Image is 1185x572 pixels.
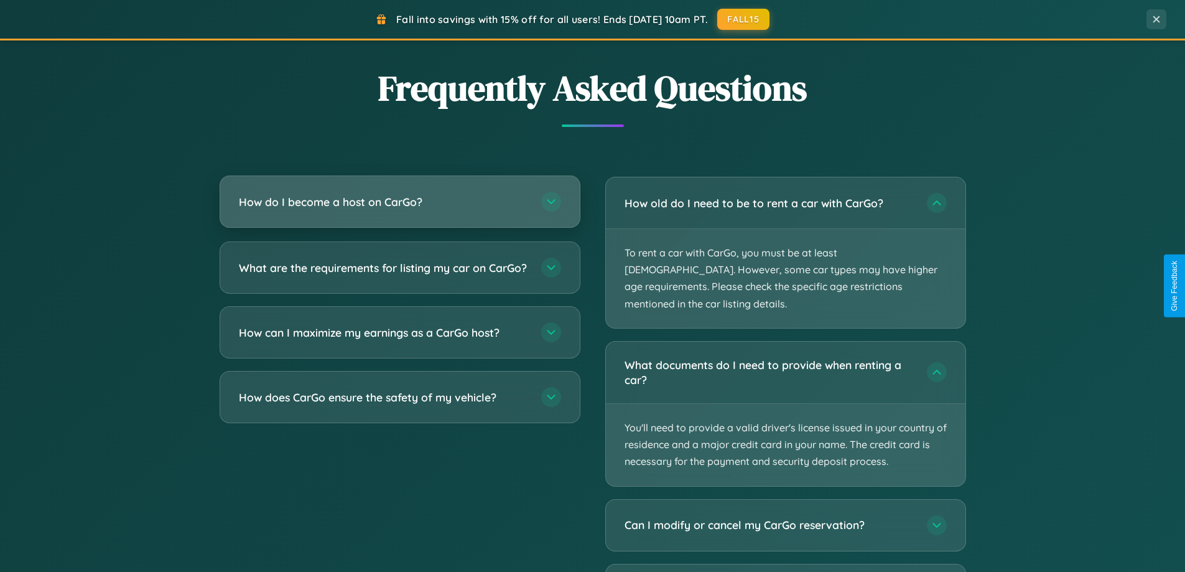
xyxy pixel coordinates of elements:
[625,195,914,211] h3: How old do I need to be to rent a car with CarGo?
[396,13,708,26] span: Fall into savings with 15% off for all users! Ends [DATE] 10am PT.
[606,404,965,486] p: You'll need to provide a valid driver's license issued in your country of residence and a major c...
[1170,261,1179,311] div: Give Feedback
[606,229,965,328] p: To rent a car with CarGo, you must be at least [DEMOGRAPHIC_DATA]. However, some car types may ha...
[220,64,966,112] h2: Frequently Asked Questions
[625,357,914,388] h3: What documents do I need to provide when renting a car?
[625,517,914,533] h3: Can I modify or cancel my CarGo reservation?
[239,390,529,405] h3: How does CarGo ensure the safety of my vehicle?
[239,260,529,276] h3: What are the requirements for listing my car on CarGo?
[717,9,769,30] button: FALL15
[239,325,529,340] h3: How can I maximize my earnings as a CarGo host?
[239,194,529,210] h3: How do I become a host on CarGo?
